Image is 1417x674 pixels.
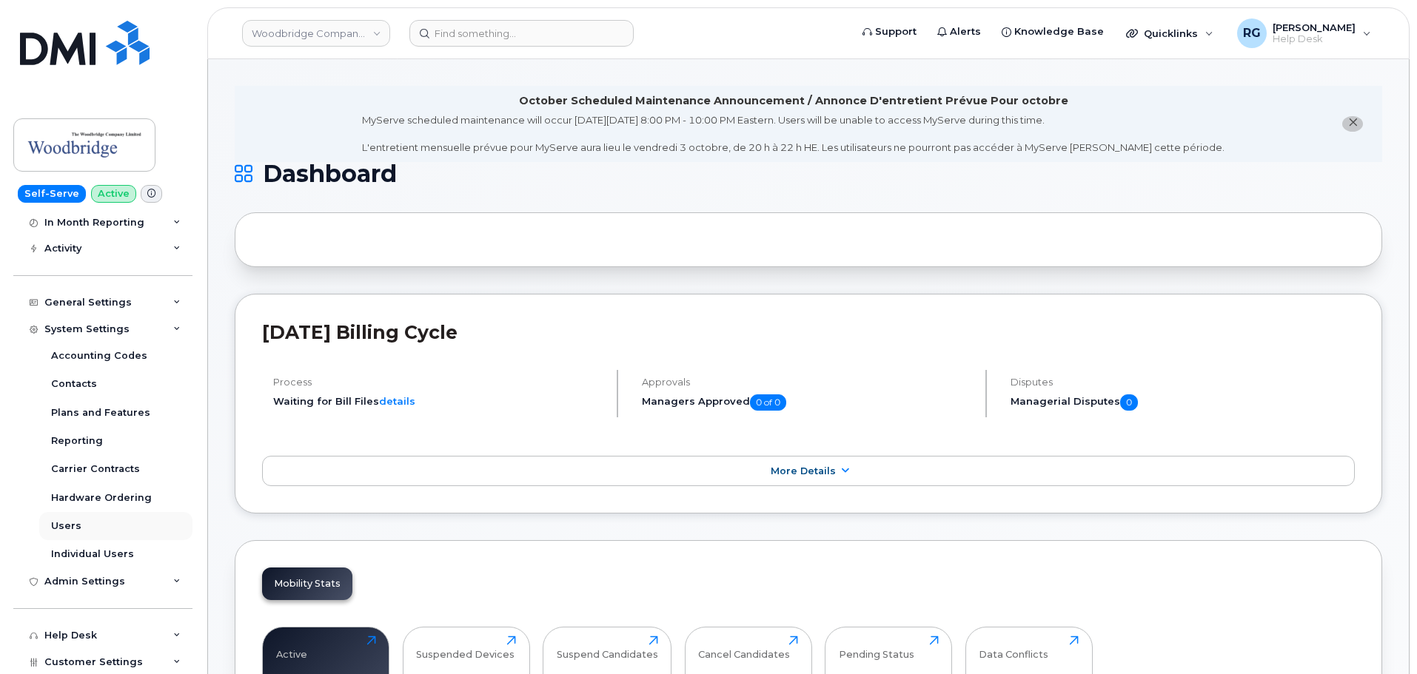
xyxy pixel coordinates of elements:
span: 0 [1120,394,1138,411]
h4: Disputes [1011,377,1355,388]
h5: Managers Approved [642,394,973,411]
button: close notification [1342,116,1363,132]
div: Active [276,636,307,660]
a: details [379,395,415,407]
div: Cancel Candidates [698,636,790,660]
span: 0 of 0 [750,394,786,411]
h2: [DATE] Billing Cycle [262,321,1355,343]
li: Waiting for Bill Files [273,394,604,408]
h4: Process [273,377,604,388]
h4: Approvals [642,377,973,388]
div: Suspended Devices [416,636,515,660]
h5: Managerial Disputes [1011,394,1355,411]
div: Data Conflicts [979,636,1048,660]
div: Pending Status [839,636,914,660]
div: MyServe scheduled maintenance will occur [DATE][DATE] 8:00 PM - 10:00 PM Eastern. Users will be u... [362,113,1225,155]
span: Dashboard [263,163,397,185]
div: October Scheduled Maintenance Announcement / Annonce D'entretient Prévue Pour octobre [519,93,1068,109]
span: More Details [771,465,836,476]
div: Suspend Candidates [557,636,658,660]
